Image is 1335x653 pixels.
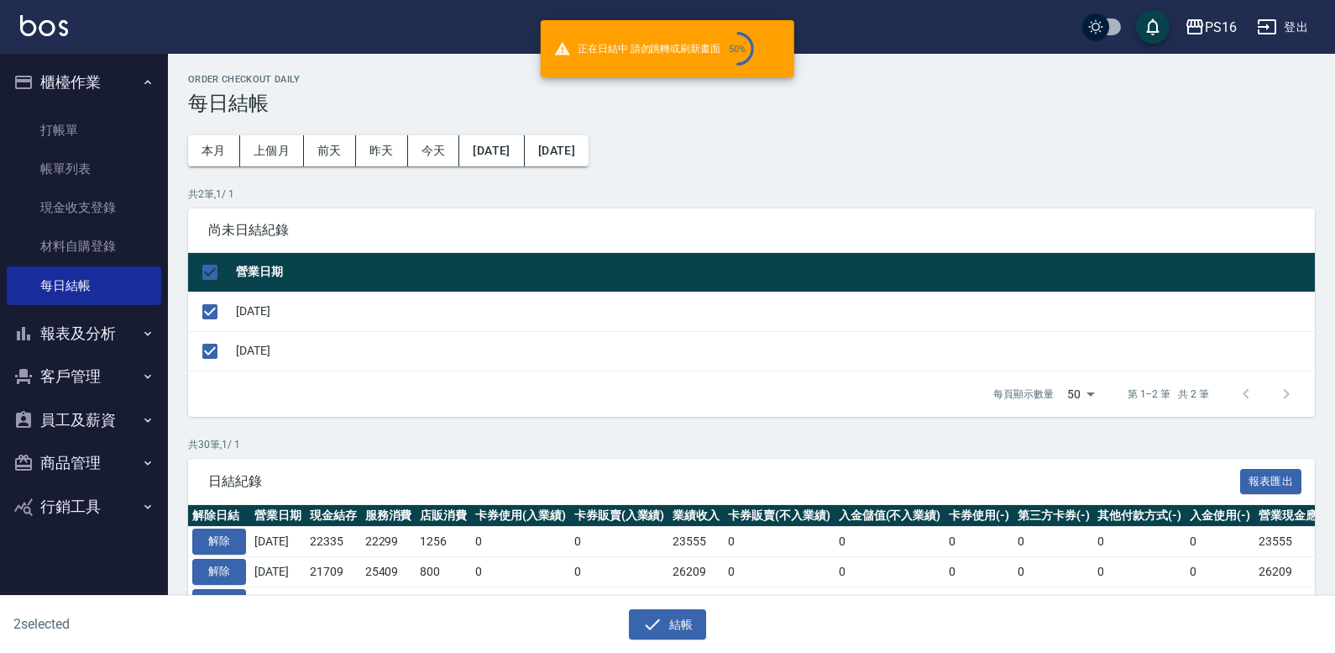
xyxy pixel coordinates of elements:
th: 卡券使用(-) [945,505,1013,527]
p: 每頁顯示數量 [993,387,1054,402]
th: 第三方卡券(-) [1013,505,1094,527]
p: 共 2 筆, 1 / 1 [188,187,1315,202]
span: 尚未日結紀錄 [208,222,1295,239]
th: 卡券使用(入業績) [471,505,570,527]
td: 0 [1013,527,1094,557]
td: 0 [1186,587,1254,617]
button: 登出 [1250,12,1315,43]
td: 0 [1013,557,1094,587]
td: 23555 [1254,527,1333,557]
button: 報表及分析 [7,312,161,355]
button: 上個月 [240,135,304,166]
td: 0 [724,587,835,617]
div: PS16 [1205,17,1237,38]
a: 報表匯出 [1240,472,1302,488]
div: 50 % [729,44,746,55]
th: 解除日結 [188,505,250,527]
th: 服務消費 [361,505,416,527]
button: 商品管理 [7,441,161,485]
td: 28565 [668,587,724,617]
td: 0 [945,557,1013,587]
td: 26209 [1254,557,1333,587]
th: 現金結存 [306,505,361,527]
td: 0 [416,587,471,617]
a: 打帳單 [7,111,161,150]
button: 員工及薪資 [7,398,161,442]
td: 0 [1093,587,1186,617]
td: 0 [945,587,1013,617]
span: 日結紀錄 [208,473,1240,490]
td: 21709 [306,557,361,587]
p: 第 1–2 筆 共 2 筆 [1128,387,1209,402]
button: close [767,39,788,59]
td: 0 [835,557,945,587]
td: 25409 [361,557,416,587]
h6: 2 selected [13,614,331,635]
button: 解除 [192,589,246,615]
td: [DATE] [250,587,306,617]
button: 前天 [304,135,356,166]
button: 結帳 [629,609,707,640]
td: 0 [570,557,669,587]
td: 28565 [306,587,361,617]
p: 共 30 筆, 1 / 1 [188,437,1315,452]
img: Logo [20,15,68,36]
button: [DATE] [459,135,524,166]
td: [DATE] [232,331,1315,371]
button: 本月 [188,135,240,166]
button: 報表匯出 [1240,469,1302,495]
td: 22299 [361,527,416,557]
button: 昨天 [356,135,408,166]
td: 0 [1013,587,1094,617]
td: 0 [1186,527,1254,557]
button: PS16 [1178,10,1243,45]
th: 營業日期 [232,253,1315,292]
td: 0 [570,587,669,617]
button: save [1136,10,1170,44]
td: 28565 [361,587,416,617]
td: 28565 [1254,587,1333,617]
button: 解除 [192,559,246,585]
td: 0 [945,527,1013,557]
th: 其他付款方式(-) [1093,505,1186,527]
th: 入金儲值(不入業績) [835,505,945,527]
button: 客戶管理 [7,355,161,398]
span: 正在日結中 請勿跳轉或刷新畫面 [554,32,754,66]
th: 卡券販賣(不入業績) [724,505,835,527]
button: 解除 [192,529,246,555]
button: 櫃檯作業 [7,61,161,104]
button: 行銷工具 [7,485,161,529]
th: 業績收入 [668,505,724,527]
td: 0 [570,527,669,557]
h3: 每日結帳 [188,92,1315,115]
td: 1256 [416,527,471,557]
td: 0 [471,587,570,617]
td: 0 [1186,557,1254,587]
button: [DATE] [525,135,589,166]
th: 營業日期 [250,505,306,527]
a: 每日結帳 [7,266,161,305]
td: 0 [471,527,570,557]
button: 今天 [408,135,460,166]
th: 卡券販賣(入業績) [570,505,669,527]
td: 0 [471,557,570,587]
td: [DATE] [232,292,1315,331]
td: 0 [724,527,835,557]
h2: Order checkout daily [188,74,1315,85]
td: 26209 [668,557,724,587]
a: 材料自購登錄 [7,227,161,266]
td: 0 [835,527,945,557]
td: 23555 [668,527,724,557]
a: 帳單列表 [7,150,161,188]
a: 現金收支登錄 [7,188,161,227]
td: 0 [1093,557,1186,587]
td: 0 [724,557,835,587]
td: 0 [835,587,945,617]
th: 營業現金應收 [1254,505,1333,527]
td: 0 [1093,527,1186,557]
th: 店販消費 [416,505,471,527]
td: [DATE] [250,527,306,557]
div: 50 [1060,371,1101,417]
th: 入金使用(-) [1186,505,1254,527]
td: 22335 [306,527,361,557]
